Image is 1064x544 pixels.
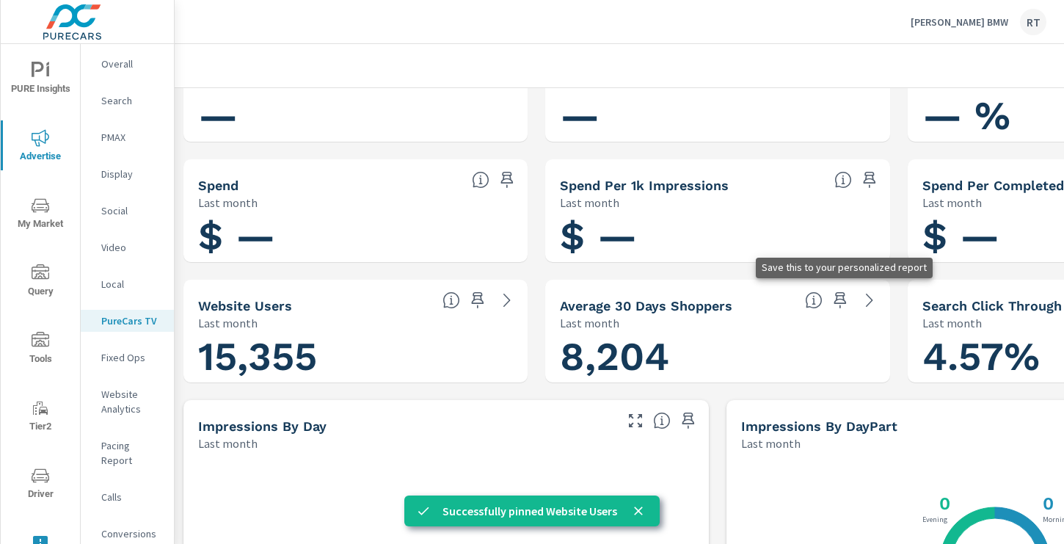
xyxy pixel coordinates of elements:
p: Last month [198,314,258,332]
h1: 15,355 [198,332,513,382]
span: Driver [5,467,76,503]
span: A rolling 30 day total of daily Shoppers on the dealership website, averaged over the selected da... [805,291,823,309]
span: Total spend per 1,000 impressions. [Source: This data is provided by the video advertising platform] [834,171,852,189]
div: PureCars TV [81,310,174,332]
p: Last month [922,194,982,211]
div: Display [81,163,174,185]
p: Successfully pinned Website Users [442,502,617,520]
span: Tier2 [5,399,76,435]
p: [PERSON_NAME] BMW [911,15,1008,29]
h5: Spend [198,178,238,193]
span: Save this to your personalized report [466,289,489,312]
h5: Average 30 Days Shoppers [560,298,732,313]
div: Video [81,236,174,258]
span: Cost of your connected TV ad campaigns. [Source: This data is provided by the video advertising p... [472,171,489,189]
h5: Impressions by Day [198,418,327,434]
p: Last month [741,435,801,452]
p: Fixed Ops [101,350,162,365]
p: Social [101,203,162,218]
div: Website Analytics [81,383,174,420]
div: PMAX [81,126,174,148]
p: Evening [919,516,950,523]
p: Calls [101,490,162,504]
span: Save this to your personalized report [495,168,519,192]
span: Advertise [5,129,76,165]
div: RT [1020,9,1046,35]
p: Last month [198,194,258,211]
button: Make Fullscreen [624,409,647,432]
div: Calls [81,486,174,508]
p: PureCars TV [101,313,162,328]
h5: Spend Per 1k Impressions [560,178,729,193]
div: Search [81,90,174,112]
div: Overall [81,53,174,75]
span: PURE Insights [5,62,76,98]
p: Overall [101,57,162,71]
p: Display [101,167,162,181]
p: Last month [560,194,619,211]
p: Last month [560,314,619,332]
p: Website Analytics [101,387,162,416]
p: Last month [922,314,982,332]
h5: Impressions by DayPart [741,418,897,434]
p: Search [101,93,162,108]
h1: $ — [560,211,875,261]
div: Pacing Report [81,435,174,471]
p: Local [101,277,162,291]
p: Pacing Report [101,438,162,468]
p: Video [101,240,162,255]
span: My Market [5,197,76,233]
div: Fixed Ops [81,347,174,369]
h3: 0 [1040,493,1054,514]
div: Social [81,200,174,222]
span: Query [5,264,76,300]
h3: 0 [936,493,950,514]
p: Last month [198,435,258,452]
h1: $ — [198,211,513,261]
h1: 8,204 [560,332,875,382]
div: Local [81,273,174,295]
span: Unique website visitors over the selected time period. [Source: Website Analytics] [442,291,460,309]
h1: — [560,91,875,141]
h5: Website Users [198,298,292,313]
button: close [629,501,648,521]
p: PMAX [101,130,162,145]
span: Save this to your personalized report [858,168,881,192]
p: Conversions [101,526,162,541]
span: Save this to your personalized report [677,409,700,432]
h1: — [198,91,513,141]
span: The number of impressions, broken down by the day of the week they occurred. [653,412,671,429]
span: Tools [5,332,76,368]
